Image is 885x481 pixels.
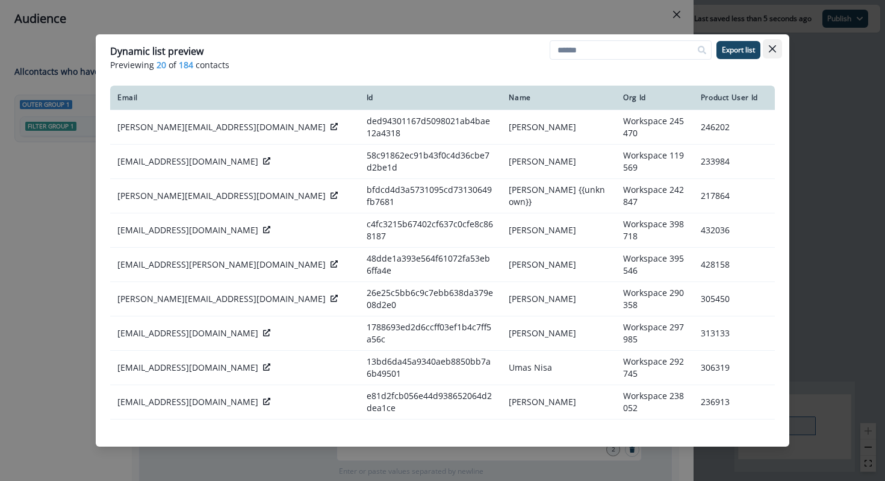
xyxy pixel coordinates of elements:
[117,362,258,374] p: [EMAIL_ADDRESS][DOMAIN_NAME]
[117,190,326,202] p: [PERSON_NAME][EMAIL_ADDRESS][DOMAIN_NAME]
[359,385,502,419] td: e81d2fcb056e44d938652064d2dea1ce
[117,224,258,236] p: [EMAIL_ADDRESS][DOMAIN_NAME]
[359,419,502,453] td: 090cf0a8a0ee39f13d99132442faf61a
[694,419,775,453] td: 375063
[117,93,352,102] div: Email
[117,156,258,168] p: [EMAIL_ADDRESS][DOMAIN_NAME]
[616,385,694,419] td: Workspace 238052
[616,144,694,178] td: Workspace 119569
[359,144,502,178] td: 58c91862ec91b43f0c4d36cbe7d2be1d
[117,293,326,305] p: [PERSON_NAME][EMAIL_ADDRESS][DOMAIN_NAME]
[616,281,694,316] td: Workspace 290358
[701,93,768,102] div: Product User Id
[501,316,616,350] td: [PERSON_NAME]
[359,213,502,247] td: c4fc3215b67402cf637c0cfe8c868187
[501,385,616,419] td: [PERSON_NAME]
[501,178,616,213] td: [PERSON_NAME] {{unknown}}
[763,39,782,58] button: Close
[359,110,502,144] td: ded94301167d5098021ab4bae12a4318
[616,247,694,281] td: Workspace 395546
[716,41,760,59] button: Export list
[616,419,694,453] td: Workspace 347132
[359,281,502,316] td: 26e25c5bb6c9c7ebb638da379e08d2e0
[694,316,775,350] td: 313133
[110,44,203,58] p: Dynamic list preview
[694,110,775,144] td: 246202
[509,93,609,102] div: Name
[694,385,775,419] td: 236913
[616,316,694,350] td: Workspace 297985
[367,93,495,102] div: Id
[501,281,616,316] td: [PERSON_NAME]
[694,178,775,213] td: 217864
[117,259,326,271] p: [EMAIL_ADDRESS][PERSON_NAME][DOMAIN_NAME]
[501,110,616,144] td: [PERSON_NAME]
[117,396,258,408] p: [EMAIL_ADDRESS][DOMAIN_NAME]
[694,144,775,178] td: 233984
[359,178,502,213] td: bfdcd4d3a5731095cd73130649fb7681
[501,213,616,247] td: [PERSON_NAME]
[694,247,775,281] td: 428158
[616,213,694,247] td: Workspace 398718
[501,350,616,385] td: Umas Nisa
[359,247,502,281] td: 48dde1a393e564f61072fa53eb6ffa4e
[110,58,775,71] p: Previewing of contacts
[616,350,694,385] td: Workspace 292745
[117,121,326,133] p: [PERSON_NAME][EMAIL_ADDRESS][DOMAIN_NAME]
[694,350,775,385] td: 306319
[501,144,616,178] td: [PERSON_NAME]
[359,316,502,350] td: 1788693ed2d6ccff03ef1b4c7ff5a56c
[157,58,166,71] span: 20
[117,327,258,339] p: [EMAIL_ADDRESS][DOMAIN_NAME]
[616,178,694,213] td: Workspace 242847
[694,281,775,316] td: 305450
[694,213,775,247] td: 432036
[616,110,694,144] td: Workspace 245470
[359,350,502,385] td: 13bd6da45a9340aeb8850bb7a6b49501
[623,93,686,102] div: Org Id
[722,46,755,54] p: Export list
[179,58,193,71] span: 184
[501,247,616,281] td: [PERSON_NAME]
[501,419,616,453] td: [PERSON_NAME]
